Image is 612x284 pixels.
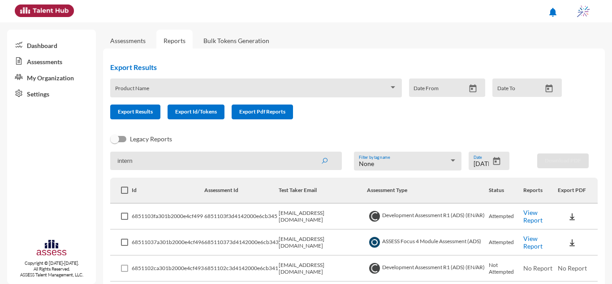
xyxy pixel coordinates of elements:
[489,178,523,204] th: Status
[196,30,276,52] a: Bulk Tokens Generation
[367,256,489,282] td: Development Assessment R1 (ADS) (EN/AR)
[489,256,523,282] td: Not Attempted
[132,204,204,230] td: 6851103fa301b2000e4cf499
[279,230,367,256] td: [EMAIL_ADDRESS][DOMAIN_NAME]
[175,108,217,115] span: Export Id/Tokens
[168,105,224,119] button: Export Id/Tokens
[7,260,96,278] p: Copyright © [DATE]-[DATE]. All Rights Reserved. ASSESS Talent Management, LLC.
[204,230,279,256] td: 685110373d4142000e6cb343
[110,152,342,170] input: Search by name, token, assessment type, etc.
[130,134,172,144] span: Legacy Reports
[558,178,598,204] th: Export PDF
[110,105,160,119] button: Export Results
[489,204,523,230] td: Attempted
[537,153,589,168] button: Download PDF
[558,264,587,272] span: No Report
[545,157,581,164] span: Download PDF
[239,108,285,115] span: Export Pdf Reports
[204,178,279,204] th: Assessment Id
[367,204,489,230] td: Development Assessment R1 (ADS) (EN/AR)
[279,256,367,282] td: [EMAIL_ADDRESS][DOMAIN_NAME]
[367,230,489,256] td: ASSESS Focus 4 Module Assessment (ADS)
[110,63,569,71] h2: Export Results
[489,157,504,166] button: Open calendar
[523,264,552,272] span: No Report
[7,85,96,101] a: Settings
[465,84,481,93] button: Open calendar
[359,160,374,167] span: None
[110,37,146,44] a: Assessments
[7,37,96,53] a: Dashboard
[7,69,96,85] a: My Organization
[279,178,367,204] th: Test Taker Email
[541,84,557,93] button: Open calendar
[523,235,543,250] a: View Report
[156,30,193,52] a: Reports
[523,178,558,204] th: Reports
[132,178,204,204] th: Id
[204,256,279,282] td: 6851102c3d4142000e6cb341
[7,53,96,69] a: Assessments
[279,204,367,230] td: [EMAIL_ADDRESS][DOMAIN_NAME]
[36,239,67,258] img: assesscompany-logo.png
[523,209,543,224] a: View Report
[232,105,293,119] button: Export Pdf Reports
[367,178,489,204] th: Assessment Type
[118,108,153,115] span: Export Results
[489,230,523,256] td: Attempted
[204,204,279,230] td: 6851103f3d4142000e6cb345
[547,7,558,17] mat-icon: notifications
[132,230,204,256] td: 68511037a301b2000e4cf496
[132,256,204,282] td: 6851102ca301b2000e4cf493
